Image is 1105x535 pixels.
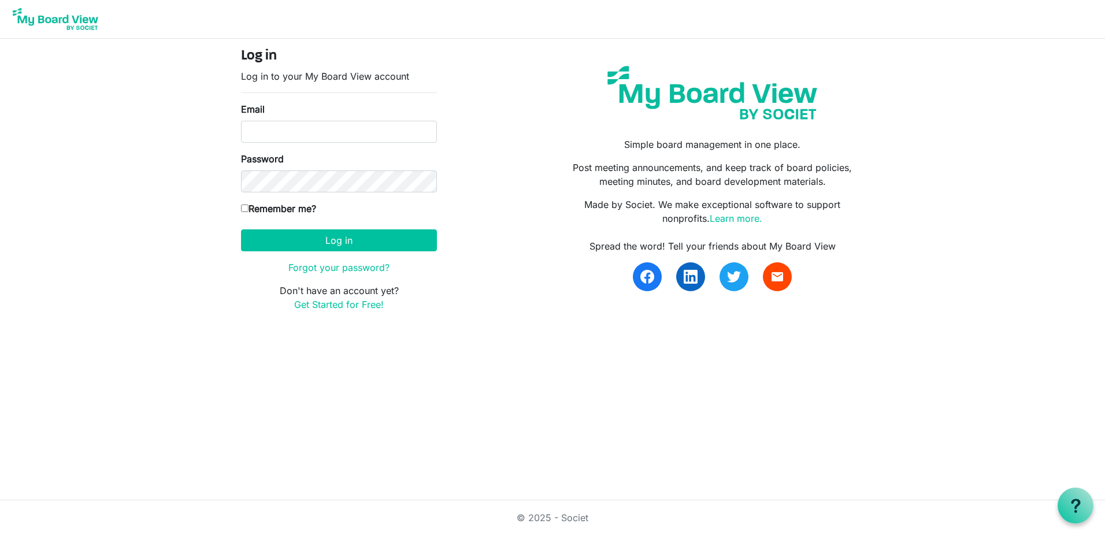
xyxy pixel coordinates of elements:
a: Forgot your password? [288,262,390,273]
p: Don't have an account yet? [241,284,437,311]
a: Learn more. [710,213,762,224]
span: email [770,270,784,284]
a: email [763,262,792,291]
img: My Board View Logo [9,5,102,34]
img: linkedin.svg [684,270,698,284]
a: Get Started for Free! [294,299,384,310]
img: facebook.svg [640,270,654,284]
div: Spread the word! Tell your friends about My Board View [561,239,864,253]
input: Remember me? [241,205,249,212]
p: Made by Societ. We make exceptional software to support nonprofits. [561,198,864,225]
img: twitter.svg [727,270,741,284]
img: my-board-view-societ.svg [599,57,826,128]
p: Simple board management in one place. [561,138,864,151]
button: Log in [241,229,437,251]
label: Password [241,152,284,166]
h4: Log in [241,48,437,65]
p: Log in to your My Board View account [241,69,437,83]
a: © 2025 - Societ [517,512,588,523]
label: Email [241,102,265,116]
p: Post meeting announcements, and keep track of board policies, meeting minutes, and board developm... [561,161,864,188]
label: Remember me? [241,202,316,216]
